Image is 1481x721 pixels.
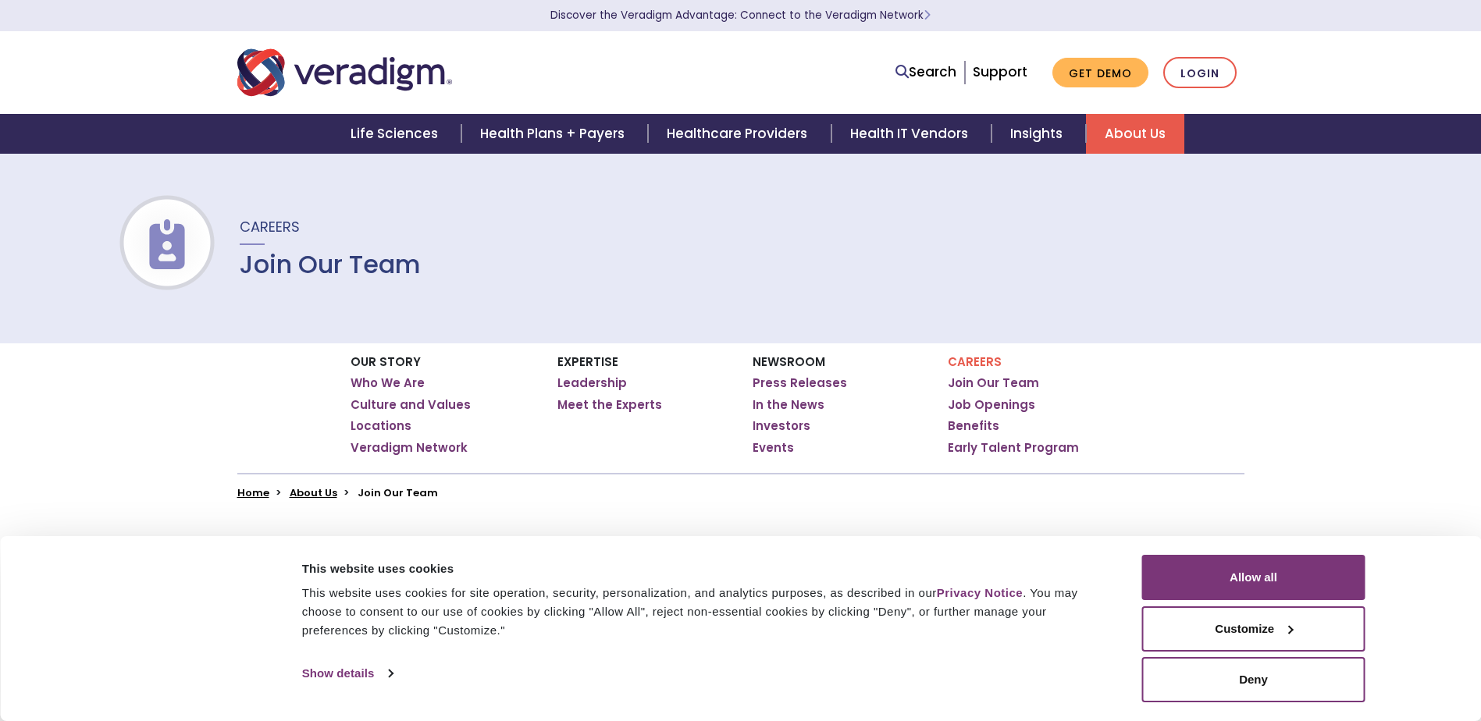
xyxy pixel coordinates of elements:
[648,114,831,154] a: Healthcare Providers
[302,584,1107,640] div: This website uses cookies for site operation, security, personalization, and analytics purposes, ...
[1142,657,1365,702] button: Deny
[1142,555,1365,600] button: Allow all
[351,375,425,391] a: Who We Are
[290,485,337,500] a: About Us
[753,397,824,413] a: In the News
[240,250,421,279] h1: Join Our Team
[351,397,471,413] a: Culture and Values
[351,440,468,456] a: Veradigm Network
[351,418,411,434] a: Locations
[895,62,956,83] a: Search
[1142,606,1365,652] button: Customize
[237,47,452,98] img: Veradigm logo
[550,8,931,23] a: Discover the Veradigm Advantage: Connect to the Veradigm NetworkLearn More
[937,586,1023,599] a: Privacy Notice
[948,397,1035,413] a: Job Openings
[948,375,1039,391] a: Join Our Team
[240,217,300,236] span: Careers
[973,62,1027,81] a: Support
[607,535,779,565] span: What’s Possible
[948,418,999,434] a: Benefits
[991,114,1086,154] a: Insights
[948,440,1079,456] a: Early Talent Program
[557,375,627,391] a: Leadership
[557,397,662,413] a: Meet the Experts
[1052,58,1148,88] a: Get Demo
[753,418,810,434] a: Investors
[1086,114,1184,154] a: About Us
[332,114,461,154] a: Life Sciences
[831,114,991,154] a: Health IT Vendors
[753,375,847,391] a: Press Releases
[302,559,1107,578] div: This website uses cookies
[302,662,393,685] a: Show details
[237,485,269,500] a: Home
[1163,57,1237,89] a: Login
[924,8,931,23] span: Learn More
[753,440,794,456] a: Events
[461,114,648,154] a: Health Plans + Payers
